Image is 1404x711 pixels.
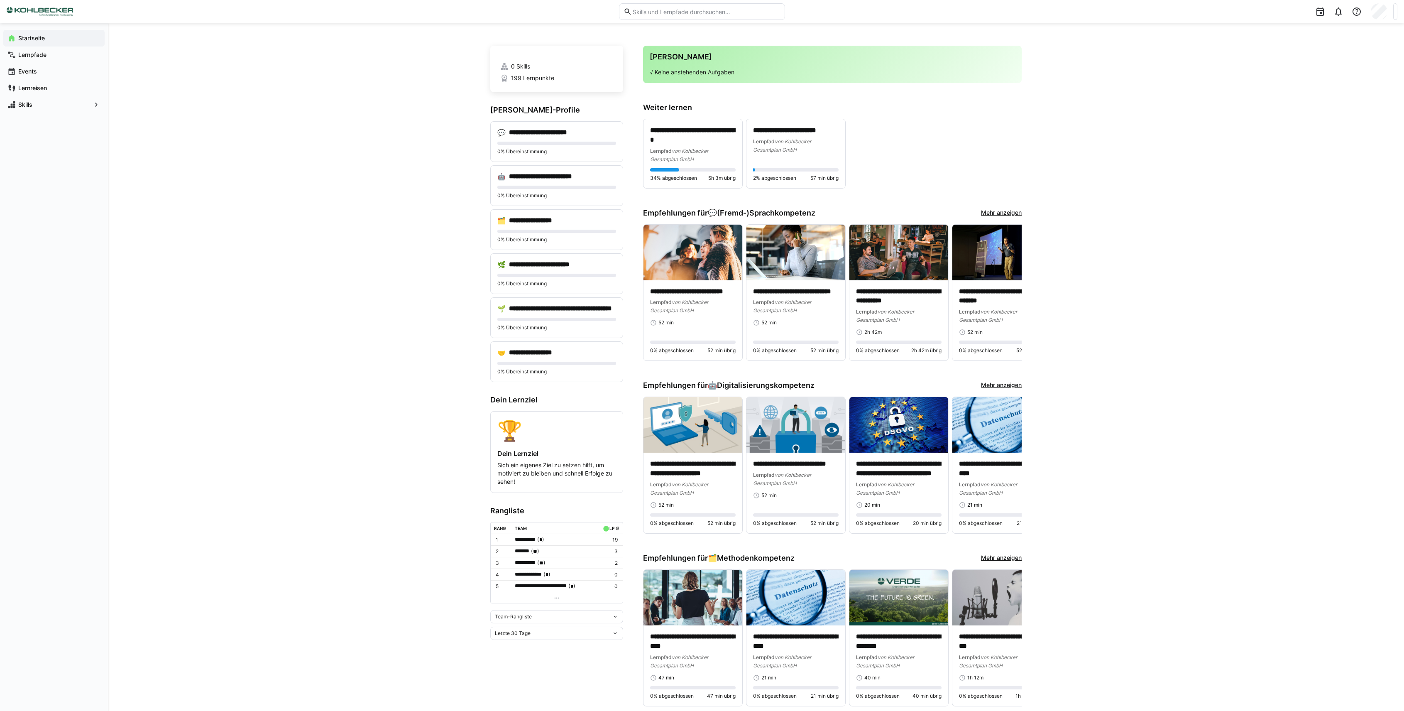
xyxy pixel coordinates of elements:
span: ( ) [543,570,550,579]
div: Rang [494,526,506,531]
span: 52 min [761,319,777,326]
p: 0 [601,571,618,578]
p: 3 [496,560,508,566]
span: Digitalisierungskompetenz [717,381,815,390]
span: von Kohlbecker Gesamtplan GmbH [753,299,811,314]
a: ø [616,524,619,531]
div: 🤖 [497,172,506,181]
span: 5h 3m übrig [708,175,736,181]
a: Mehr anzeigen [981,208,1022,218]
p: √ Keine anstehenden Aufgaben [650,68,1015,76]
h3: Empfehlungen für [643,381,815,390]
span: Letzte 30 Tage [495,630,531,637]
span: 2h 42m übrig [911,347,942,354]
span: 0% abgeschlossen [959,347,1003,354]
p: 5 [496,583,508,590]
span: 0% abgeschlossen [959,520,1003,527]
span: 199 Lernpunkte [511,74,554,82]
div: 🌱 [497,304,506,313]
a: Mehr anzeigen [981,381,1022,390]
span: von Kohlbecker Gesamtplan GmbH [650,148,708,162]
img: image [643,570,742,625]
p: 0% Übereinstimmung [497,324,616,331]
span: 52 min [658,502,674,508]
span: 40 min übrig [912,693,942,699]
span: Lernpfad [856,481,878,488]
p: 3 [601,548,618,555]
p: 4 [496,571,508,578]
span: 0% abgeschlossen [650,520,694,527]
span: von Kohlbecker Gesamtplan GmbH [650,299,708,314]
span: 47 min übrig [707,693,736,699]
span: von Kohlbecker Gesamtplan GmbH [856,481,914,496]
span: 34% abgeschlossen [650,175,697,181]
span: ( ) [568,582,575,591]
span: 52 min übrig [810,520,839,527]
a: Mehr anzeigen [981,554,1022,563]
h3: [PERSON_NAME] [650,52,1015,61]
span: Lernpfad [650,481,672,488]
p: 2 [496,548,508,555]
p: 19 [601,537,618,543]
span: Lernpfad [856,654,878,660]
p: 1 [496,537,508,543]
span: 2% abgeschlossen [753,175,796,181]
h3: Dein Lernziel [490,395,623,405]
img: image [849,397,948,453]
span: 40 min [864,674,881,681]
span: 47 min [658,674,674,681]
span: von Kohlbecker Gesamtplan GmbH [959,654,1017,669]
span: Lernpfad [753,654,775,660]
span: von Kohlbecker Gesamtplan GmbH [856,654,914,669]
div: Team [515,526,527,531]
span: 0% abgeschlossen [753,347,797,354]
span: 52 min übrig [810,347,839,354]
p: 0% Übereinstimmung [497,368,616,375]
span: 21 min [967,502,982,508]
h3: [PERSON_NAME]-Profile [490,105,623,115]
span: Lernpfad [959,481,981,488]
img: image [952,397,1051,453]
span: von Kohlbecker Gesamtplan GmbH [959,309,1017,323]
div: 🤝 [497,348,506,357]
span: von Kohlbecker Gesamtplan GmbH [753,138,811,153]
span: Lernpfad [753,299,775,305]
span: 1h 12m [967,674,983,681]
div: 🗂️ [708,554,795,563]
div: 💬 [708,208,815,218]
span: 57 min übrig [810,175,839,181]
a: 0 Skills [500,62,613,71]
span: Lernpfad [650,654,672,660]
span: 0% abgeschlossen [650,347,694,354]
span: 20 min [864,502,880,508]
div: 💬 [497,128,506,137]
span: (Fremd-)Sprachkompetenz [717,208,815,218]
span: Methodenkompetenz [717,554,795,563]
span: 0 Skills [511,62,530,71]
span: 52 min übrig [707,520,736,527]
div: 🤖 [708,381,815,390]
p: 0% Übereinstimmung [497,192,616,199]
span: Lernpfad [856,309,878,315]
div: 🏆 [497,418,616,443]
p: Sich ein eigenes Ziel zu setzen hilft, um motiviert zu bleiben und schnell Erfolge zu sehen! [497,461,616,486]
span: ( ) [537,559,545,567]
span: Lernpfad [650,148,672,154]
span: von Kohlbecker Gesamtplan GmbH [650,654,708,669]
h3: Empfehlungen für [643,208,815,218]
span: 1h 12m übrig [1015,693,1044,699]
input: Skills und Lernpfade durchsuchen… [632,8,780,15]
h3: Weiter lernen [643,103,1022,112]
span: 2h 42m [864,329,882,336]
span: Lernpfad [753,138,775,145]
span: 21 min übrig [1017,520,1044,527]
span: 21 min übrig [811,693,839,699]
img: image [746,225,845,280]
span: 0% abgeschlossen [650,693,694,699]
span: 0% abgeschlossen [856,693,900,699]
div: 🗂️ [497,216,506,225]
div: 🌿 [497,260,506,269]
img: image [849,570,948,625]
span: ( ) [537,535,544,544]
span: von Kohlbecker Gesamtplan GmbH [959,481,1017,496]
